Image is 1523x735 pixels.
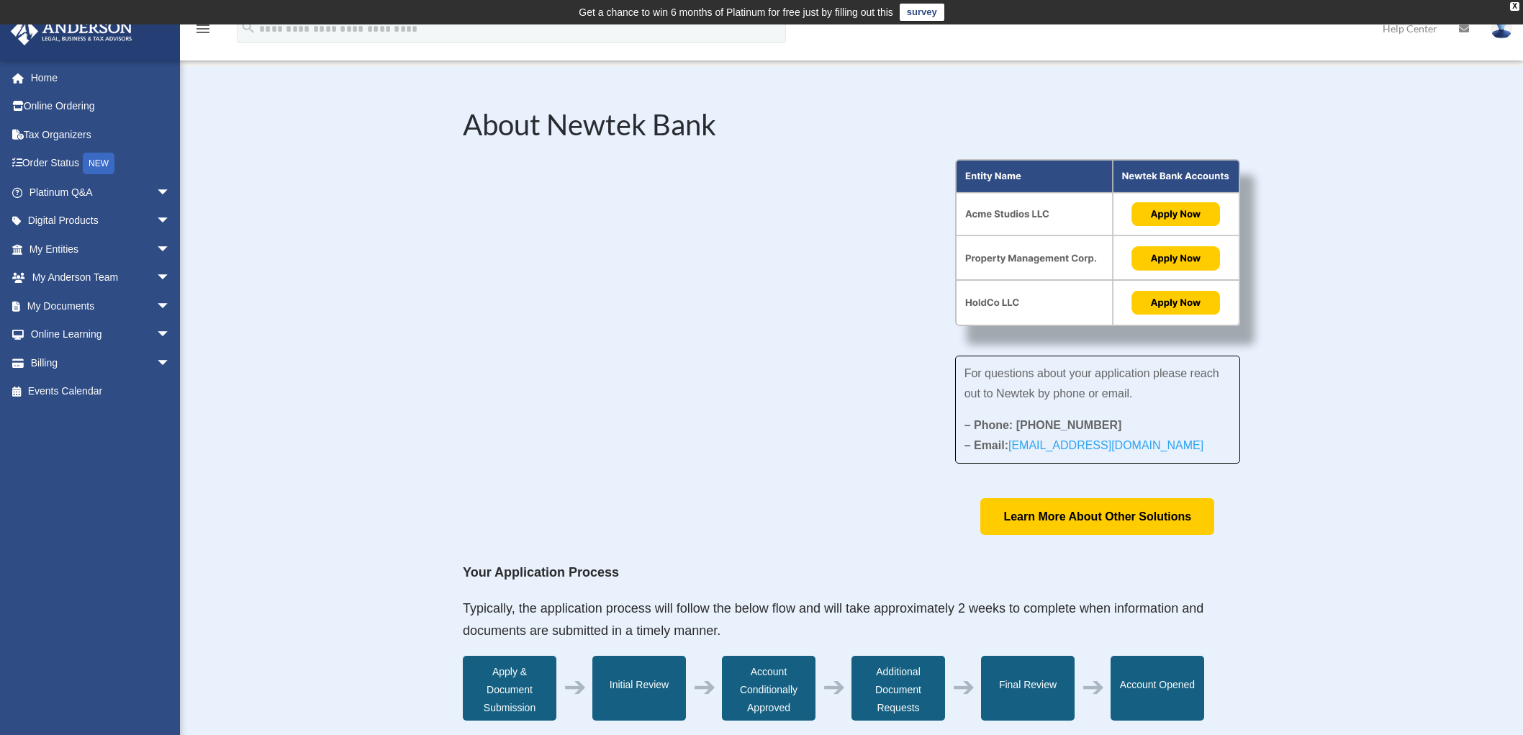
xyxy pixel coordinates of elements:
a: Online Ordering [10,92,192,121]
a: Learn More About Other Solutions [980,498,1214,535]
a: Online Learningarrow_drop_down [10,320,192,349]
div: ➔ [693,678,716,696]
div: Apply & Document Submission [463,656,556,721]
a: My Documentsarrow_drop_down [10,292,192,320]
div: close [1510,2,1519,11]
div: ➔ [1082,678,1105,696]
div: Account Opened [1111,656,1204,721]
span: arrow_drop_down [156,235,185,264]
div: Account Conditionally Approved [722,656,815,721]
span: For questions about your application please reach out to Newtek by phone or email. [964,367,1219,400]
img: User Pic [1491,18,1512,39]
a: Order StatusNEW [10,149,192,179]
span: arrow_drop_down [156,292,185,321]
a: My Entitiesarrow_drop_down [10,235,192,263]
a: Home [10,63,192,92]
a: menu [194,25,212,37]
i: menu [194,20,212,37]
div: ➔ [823,678,846,696]
div: NEW [83,153,114,174]
div: Final Review [981,656,1075,721]
span: arrow_drop_down [156,320,185,350]
div: ➔ [564,678,587,696]
i: search [240,19,256,35]
img: About Partnership Graphic (3) [955,159,1240,326]
h2: About Newtek Bank [463,110,1240,146]
div: Initial Review [592,656,686,721]
a: Tax Organizers [10,120,192,149]
strong: – Email: [964,439,1204,451]
div: ➔ [952,678,975,696]
span: arrow_drop_down [156,348,185,378]
a: survey [900,4,944,21]
div: Get a chance to win 6 months of Platinum for free just by filling out this [579,4,893,21]
span: arrow_drop_down [156,178,185,207]
a: [EMAIL_ADDRESS][DOMAIN_NAME] [1008,439,1203,459]
span: arrow_drop_down [156,207,185,236]
div: Additional Document Requests [851,656,945,721]
span: arrow_drop_down [156,263,185,293]
img: Anderson Advisors Platinum Portal [6,17,137,45]
a: Digital Productsarrow_drop_down [10,207,192,235]
a: Platinum Q&Aarrow_drop_down [10,178,192,207]
iframe: NewtekOne and Newtek Bank's Partnership with Anderson Advisors [463,159,912,412]
a: Events Calendar [10,377,192,406]
a: My Anderson Teamarrow_drop_down [10,263,192,292]
span: Typically, the application process will follow the below flow and will take approximately 2 weeks... [463,601,1203,639]
a: Billingarrow_drop_down [10,348,192,377]
strong: Your Application Process [463,565,619,580]
strong: – Phone: [PHONE_NUMBER] [964,419,1122,431]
